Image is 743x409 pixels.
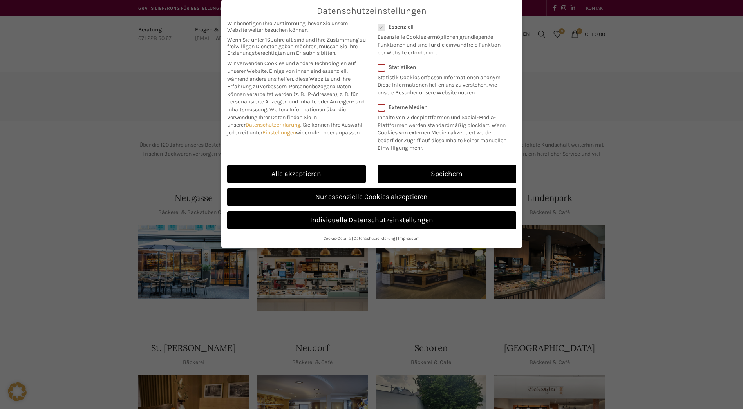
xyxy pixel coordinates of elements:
[398,236,420,241] a: Impressum
[227,121,362,136] span: Sie können Ihre Auswahl jederzeit unter widerrufen oder anpassen.
[324,236,351,241] a: Cookie-Details
[227,60,356,90] span: Wir verwenden Cookies und andere Technologien auf unserer Website. Einige von ihnen sind essenzie...
[354,236,395,241] a: Datenschutzerklärung
[378,110,511,152] p: Inhalte von Videoplattformen und Social-Media-Plattformen werden standardmäßig blockiert. Wenn Co...
[246,121,300,128] a: Datenschutzerklärung
[227,83,365,113] span: Personenbezogene Daten können verarbeitet werden (z. B. IP-Adressen), z. B. für personalisierte A...
[227,36,366,56] span: Wenn Sie unter 16 Jahre alt sind und Ihre Zustimmung zu freiwilligen Diensten geben möchten, müss...
[262,129,296,136] a: Einstellungen
[378,64,506,71] label: Statistiken
[227,106,346,128] span: Weitere Informationen über die Verwendung Ihrer Daten finden Sie in unserer .
[378,104,511,110] label: Externe Medien
[317,6,427,16] span: Datenschutzeinstellungen
[227,20,366,33] span: Wir benötigen Ihre Zustimmung, bevor Sie unsere Website weiter besuchen können.
[378,24,506,30] label: Essenziell
[227,211,516,229] a: Individuelle Datenschutzeinstellungen
[378,165,516,183] a: Speichern
[378,30,506,56] p: Essenzielle Cookies ermöglichen grundlegende Funktionen und sind für die einwandfreie Funktion de...
[227,188,516,206] a: Nur essenzielle Cookies akzeptieren
[227,165,366,183] a: Alle akzeptieren
[378,71,506,97] p: Statistik Cookies erfassen Informationen anonym. Diese Informationen helfen uns zu verstehen, wie...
